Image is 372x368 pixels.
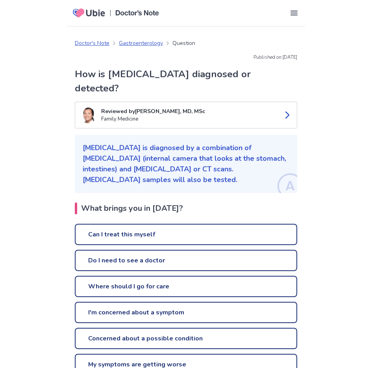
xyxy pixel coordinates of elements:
nav: breadcrumb [75,39,195,47]
a: I'm concerned about a symptom [75,302,297,323]
p: [MEDICAL_DATA] is diagnosed by a combination of [MEDICAL_DATA] (internal camera that looks at the... [83,143,289,185]
p: Reviewed by [PERSON_NAME], MD, MSc [101,107,276,115]
h2: What brings you in [DATE]? [75,203,297,214]
p: Question [172,39,195,47]
a: Where should I go for care [75,276,297,297]
a: Kenji TaylorReviewed by[PERSON_NAME], MD, MScFamily Medicine [75,102,297,128]
a: Doctor's Note [75,39,109,47]
p: Published on: [DATE] [75,54,297,61]
a: Do I need to see a doctor [75,250,297,271]
a: Gastroenterology [119,39,163,47]
p: Family Medicine [101,115,276,123]
img: Kenji Taylor [80,107,96,123]
h1: How is [MEDICAL_DATA] diagnosed or detected? [75,67,297,95]
img: Doctors Note Logo [115,10,159,16]
a: Can I treat this myself [75,224,297,245]
a: Concerned about a possible condition [75,328,297,349]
